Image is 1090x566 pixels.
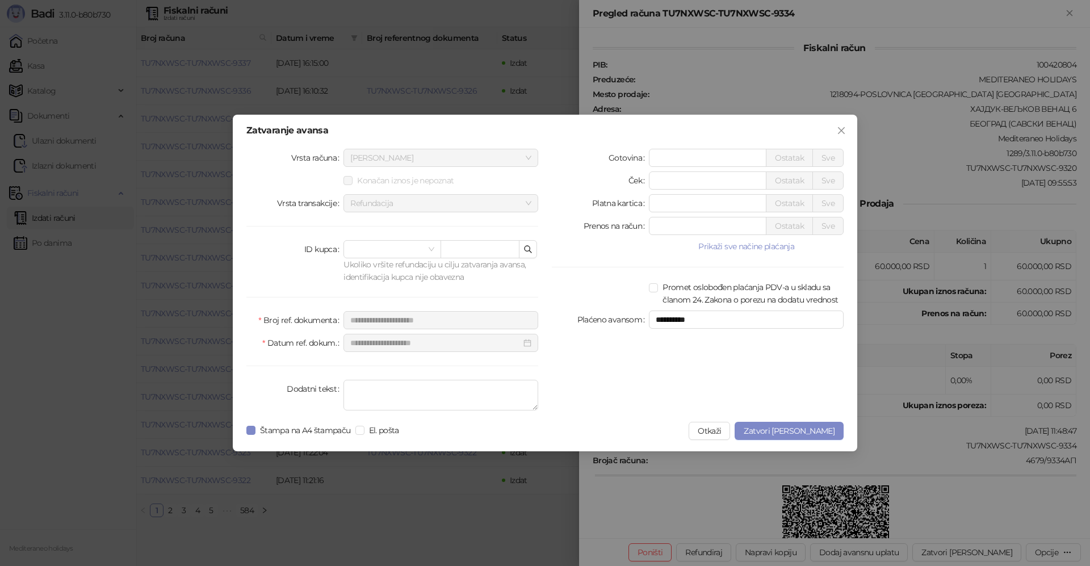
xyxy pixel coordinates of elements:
span: Avans [350,149,531,166]
span: Zatvori [832,126,850,135]
span: Promet oslobođen plaćanja PDV-a u skladu sa članom 24. Zakona o porezu na dodatu vrednost [658,281,844,306]
label: Datum ref. dokum. [262,334,343,352]
label: Vrsta transakcije [277,194,344,212]
span: Štampa na A4 štampaču [255,424,355,437]
button: Sve [812,149,844,167]
label: Gotovina [609,149,649,167]
button: Ostatak [766,194,813,212]
button: Otkaži [689,422,730,440]
input: Datum ref. dokum. [350,337,521,349]
button: Sve [812,171,844,190]
label: Ček [628,171,649,190]
button: Zatvori [PERSON_NAME] [735,422,844,440]
label: Prenos na račun [584,217,649,235]
input: Broj ref. dokumenta [343,311,538,329]
button: Ostatak [766,149,813,167]
div: Ukoliko vršite refundaciju u cilju zatvaranja avansa, identifikacija kupca nije obavezna [343,258,538,283]
button: Close [832,121,850,140]
label: Broj ref. dokumenta [258,311,343,329]
label: Vrsta računa [291,149,344,167]
div: Zatvaranje avansa [246,126,844,135]
button: Prikaži sve načine plaćanja [649,240,844,253]
span: Konačan iznos je nepoznat [353,174,458,187]
label: Dodatni tekst [287,380,343,398]
button: Ostatak [766,171,813,190]
span: close [837,126,846,135]
span: El. pošta [364,424,404,437]
button: Sve [812,194,844,212]
label: Plaćeno avansom [577,311,649,329]
span: Zatvori [PERSON_NAME] [744,426,835,436]
label: ID kupca [304,240,343,258]
span: Refundacija [350,195,531,212]
label: Platna kartica [592,194,649,212]
button: Sve [812,217,844,235]
textarea: Dodatni tekst [343,380,538,410]
button: Ostatak [766,217,813,235]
